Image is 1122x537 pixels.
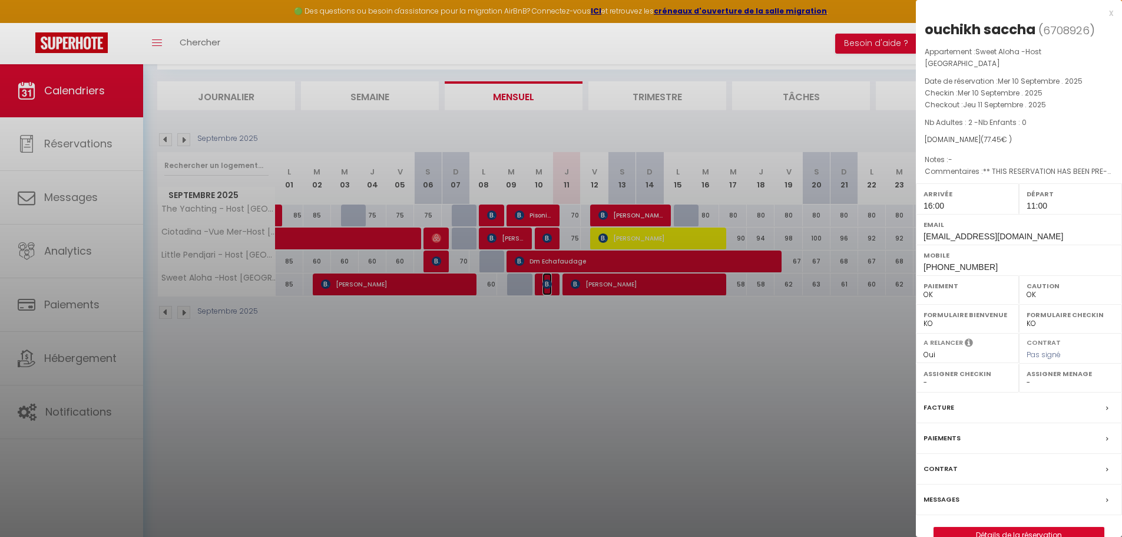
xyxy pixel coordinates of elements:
span: [EMAIL_ADDRESS][DOMAIN_NAME] [924,232,1063,241]
span: ( ) [1038,22,1095,38]
p: Appartement : [925,46,1113,70]
span: - [948,154,952,164]
p: Commentaires : [925,166,1113,177]
i: Sélectionner OUI si vous souhaiter envoyer les séquences de messages post-checkout [965,338,973,351]
label: Facture [924,401,954,414]
label: Formulaire Bienvenue [924,309,1011,321]
p: Checkin : [925,87,1113,99]
label: Mobile [924,249,1114,261]
span: Jeu 11 Septembre . 2025 [963,100,1046,110]
div: [DOMAIN_NAME] [925,134,1113,146]
label: Contrat [924,463,958,475]
button: Ouvrir le widget de chat LiveChat [9,5,45,40]
span: 11:00 [1027,201,1047,210]
span: Pas signé [1027,350,1061,360]
p: Notes : [925,154,1113,166]
label: Assigner Checkin [924,368,1011,380]
div: x [916,6,1113,20]
label: Départ [1027,188,1114,200]
span: Mer 10 Septembre . 2025 [998,76,1083,86]
label: Paiement [924,280,1011,292]
span: Mer 10 Septembre . 2025 [958,88,1042,98]
label: Formulaire Checkin [1027,309,1114,321]
span: Nb Adultes : 2 - [925,117,1027,127]
span: Nb Enfants : 0 [978,117,1027,127]
span: [PHONE_NUMBER] [924,262,998,272]
label: Contrat [1027,338,1061,345]
span: 6708926 [1043,23,1090,38]
p: Checkout : [925,99,1113,111]
p: Date de réservation : [925,75,1113,87]
span: ( € ) [981,134,1012,144]
label: A relancer [924,338,963,348]
label: Messages [924,493,959,506]
label: Paiements [924,432,961,444]
label: Assigner Menage [1027,368,1114,380]
label: Arrivée [924,188,1011,200]
label: Email [924,219,1114,230]
div: ouchikh saccha [925,20,1035,39]
span: Sweet Aloha -Host [GEOGRAPHIC_DATA] [925,47,1041,68]
iframe: Chat [1072,484,1113,528]
label: Caution [1027,280,1114,292]
span: 77.45 [984,134,1001,144]
span: 16:00 [924,201,944,210]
